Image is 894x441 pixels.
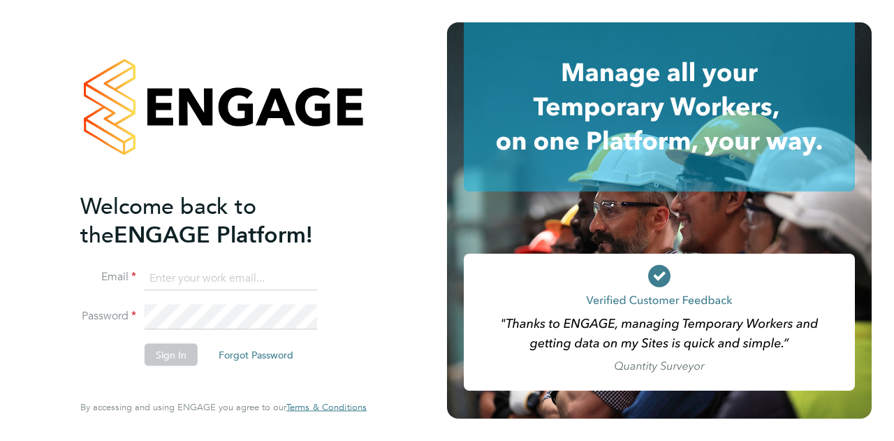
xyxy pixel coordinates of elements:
[80,308,136,323] label: Password
[145,266,317,291] input: Enter your work email...
[145,343,198,366] button: Sign In
[80,192,256,248] span: Welcome back to the
[80,401,367,413] span: By accessing and using ENGAGE you agree to our
[80,270,136,284] label: Email
[286,402,367,413] a: Terms & Conditions
[80,191,353,249] h2: ENGAGE Platform!
[207,343,305,366] button: Forgot Password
